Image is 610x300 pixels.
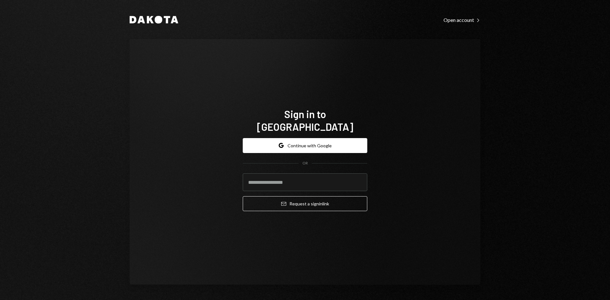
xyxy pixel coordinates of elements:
div: Open account [444,17,480,23]
button: Request a signinlink [243,196,367,211]
h1: Sign in to [GEOGRAPHIC_DATA] [243,108,367,133]
div: OR [302,161,308,166]
button: Continue with Google [243,138,367,153]
a: Open account [444,16,480,23]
